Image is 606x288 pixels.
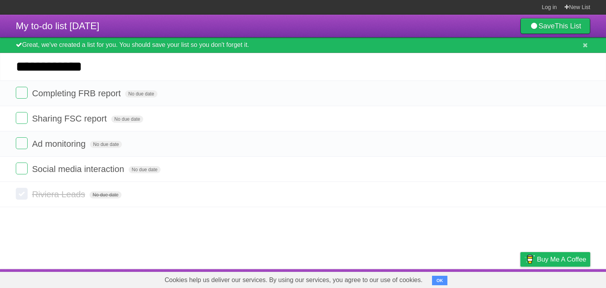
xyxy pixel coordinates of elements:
[441,271,473,286] a: Developers
[16,112,28,124] label: Done
[510,271,531,286] a: Privacy
[32,164,126,174] span: Social media interaction
[520,252,590,267] a: Buy me a coffee
[32,114,109,123] span: Sharing FSC report
[111,116,143,123] span: No due date
[16,188,28,200] label: Done
[16,87,28,99] label: Done
[541,271,590,286] a: Suggest a feature
[90,191,122,198] span: No due date
[520,18,590,34] a: SaveThis List
[432,276,447,285] button: OK
[16,137,28,149] label: Done
[32,88,123,98] span: Completing FRB report
[16,163,28,174] label: Done
[32,139,88,149] span: Ad monitoring
[90,141,122,148] span: No due date
[483,271,501,286] a: Terms
[125,90,157,97] span: No due date
[415,271,432,286] a: About
[537,252,586,266] span: Buy me a coffee
[129,166,161,173] span: No due date
[555,22,581,30] b: This List
[157,272,430,288] span: Cookies help us deliver our services. By using our services, you agree to our use of cookies.
[32,189,87,199] span: Riviera Leads
[524,252,535,266] img: Buy me a coffee
[16,21,99,31] span: My to-do list [DATE]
